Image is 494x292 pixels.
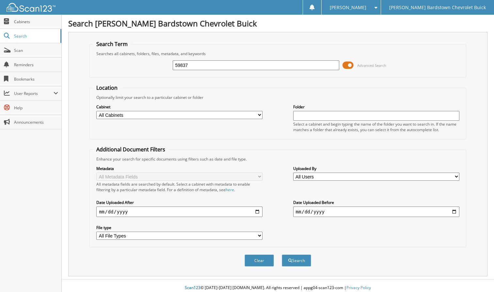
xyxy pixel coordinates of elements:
[14,76,58,82] span: Bookmarks
[346,285,371,290] a: Privacy Policy
[185,285,200,290] span: Scan123
[389,6,486,9] span: [PERSON_NAME] Bardstown Chevrolet Buick
[293,121,459,132] div: Select a cabinet and begin typing the name of the folder you want to search in. If the name match...
[96,104,263,110] label: Cabinet
[96,225,263,230] label: File type
[293,207,459,217] input: end
[245,254,274,267] button: Clear
[226,187,234,192] a: here
[7,3,56,12] img: scan123-logo-white.svg
[96,200,263,205] label: Date Uploaded After
[14,62,58,68] span: Reminders
[293,200,459,205] label: Date Uploaded Before
[93,51,463,56] div: Searches all cabinets, folders, files, metadata, and keywords
[93,156,463,162] div: Enhance your search for specific documents using filters such as date and file type.
[14,91,54,96] span: User Reports
[293,104,459,110] label: Folder
[14,119,58,125] span: Announcements
[14,105,58,111] span: Help
[96,207,263,217] input: start
[96,166,263,171] label: Metadata
[330,6,366,9] span: [PERSON_NAME]
[14,19,58,24] span: Cabinets
[93,146,168,153] legend: Additional Document Filters
[96,181,263,192] div: All metadata fields are searched by default. Select a cabinet with metadata to enable filtering b...
[93,84,121,91] legend: Location
[14,48,58,53] span: Scan
[357,63,386,68] span: Advanced Search
[93,95,463,100] div: Optionally limit your search to a particular cabinet or folder
[93,40,131,48] legend: Search Term
[282,254,311,267] button: Search
[14,33,57,39] span: Search
[293,166,459,171] label: Uploaded By
[68,18,487,29] h1: Search [PERSON_NAME] Bardstown Chevrolet Buick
